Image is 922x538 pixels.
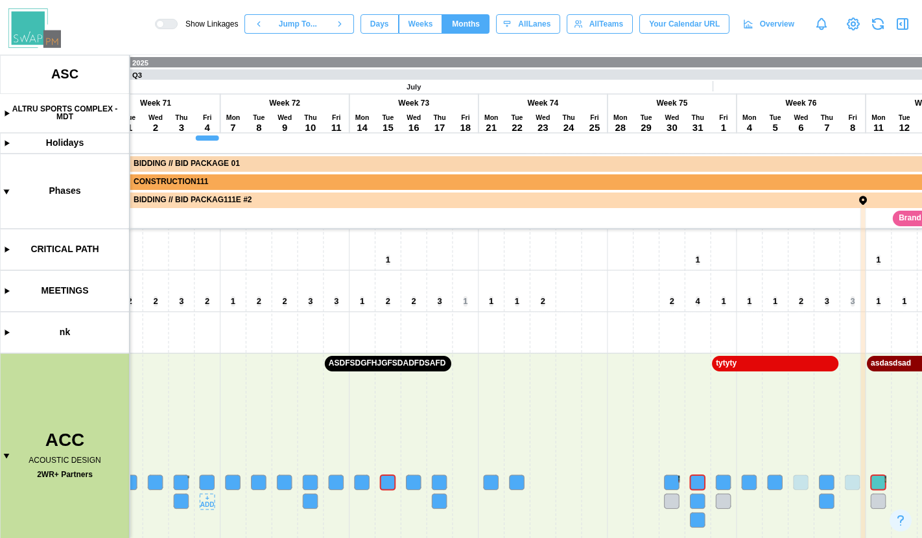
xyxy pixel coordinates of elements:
span: All Teams [589,15,623,33]
span: Your Calendar URL [649,15,720,33]
span: Overview [760,15,794,33]
a: Notifications [810,13,833,35]
span: Jump To... [279,15,317,33]
button: AllLanes [496,14,560,34]
span: Weeks [408,15,433,33]
span: Days [370,15,389,33]
button: Months [442,14,490,34]
button: Refresh Grid [869,15,887,33]
button: Weeks [399,14,443,34]
button: Jump To... [272,14,325,34]
span: Show Linkages [178,19,238,29]
img: Swap PM Logo [8,8,61,48]
span: Months [452,15,480,33]
span: All Lanes [518,15,550,33]
button: Open Drawer [893,15,912,33]
button: Your Calendar URL [639,14,729,34]
button: AllTeams [567,14,633,34]
a: Overview [736,14,804,34]
a: View Project [844,15,862,33]
button: Days [361,14,399,34]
